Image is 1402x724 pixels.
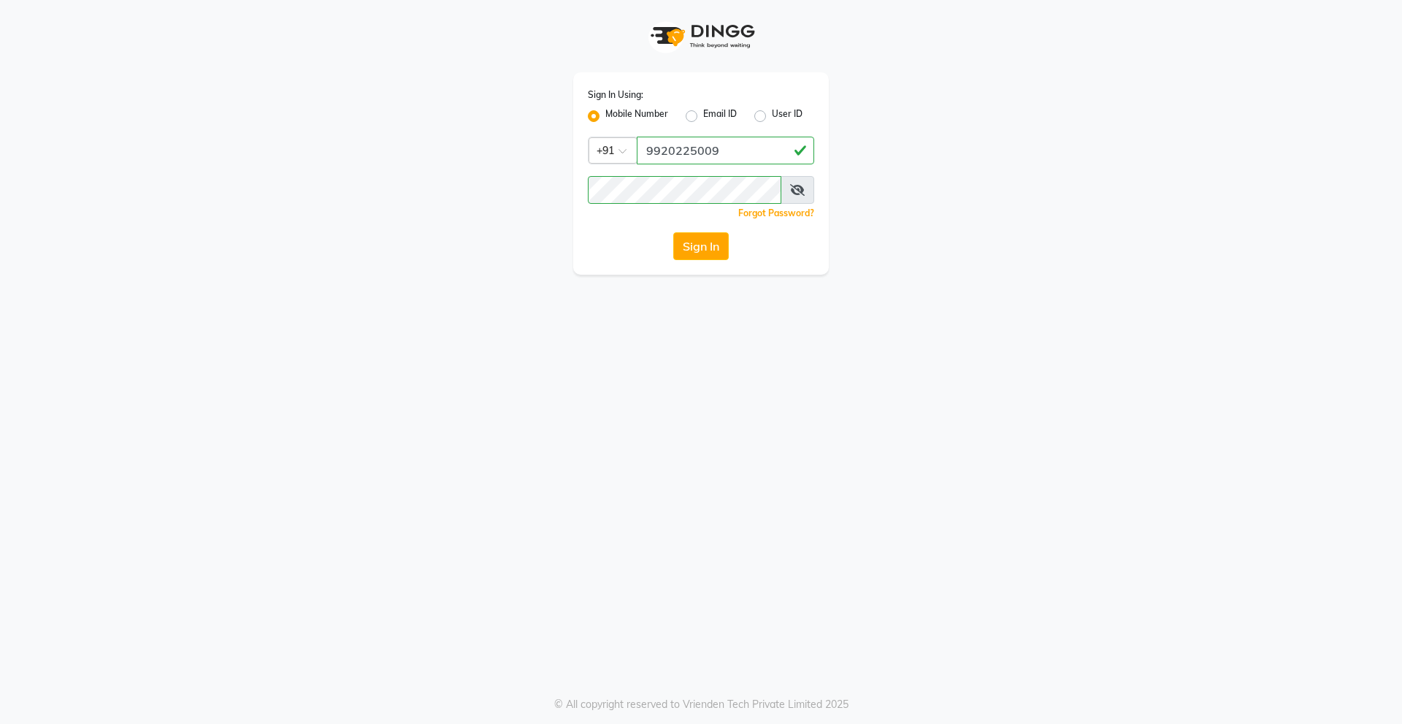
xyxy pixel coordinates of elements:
label: Mobile Number [605,107,668,125]
input: Username [637,137,814,164]
input: Username [588,176,781,204]
a: Forgot Password? [738,207,814,218]
img: logo1.svg [643,15,759,58]
button: Sign In [673,232,729,260]
label: User ID [772,107,802,125]
label: Email ID [703,107,737,125]
label: Sign In Using: [588,88,643,102]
